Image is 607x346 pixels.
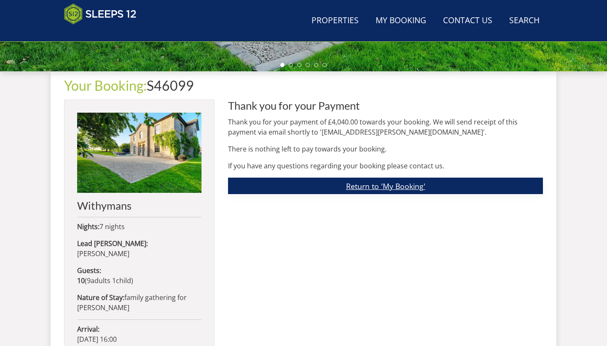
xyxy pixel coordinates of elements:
h1: S46099 [64,78,543,93]
strong: Nature of Stay: [77,293,124,302]
a: Return to 'My Booking' [228,178,543,194]
span: 9 [87,276,91,285]
p: There is nothing left to pay towards your booking. [228,144,543,154]
strong: Nights: [77,222,99,231]
a: My Booking [372,11,430,30]
p: 7 nights [77,222,201,232]
iframe: Customer reviews powered by Trustpilot [60,30,148,37]
p: [DATE] 16:00 [77,324,201,344]
span: s [107,276,110,285]
span: ( ) [77,276,133,285]
span: child [110,276,131,285]
a: Contact Us [440,11,496,30]
h2: Withymans [77,200,201,211]
h2: Thank you for your Payment [228,100,543,111]
span: adult [87,276,110,285]
a: Properties [308,11,362,30]
strong: 10 [77,276,85,285]
a: Withymans [77,113,201,211]
strong: Guests: [77,266,101,275]
p: family gathering for [PERSON_NAME] [77,292,201,313]
p: Thank you for your payment of £4,040.00 towards your booking. We will send receipt of this paymen... [228,117,543,137]
strong: Arrival: [77,324,99,334]
img: An image of 'Withymans' [77,113,201,193]
img: Sleeps 12 [64,3,137,24]
span: [PERSON_NAME] [77,249,129,258]
p: If you have any questions regarding your booking please contact us. [228,161,543,171]
strong: Lead [PERSON_NAME]: [77,239,148,248]
a: Your Booking: [64,77,147,94]
a: Search [506,11,543,30]
span: 1 [112,276,116,285]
